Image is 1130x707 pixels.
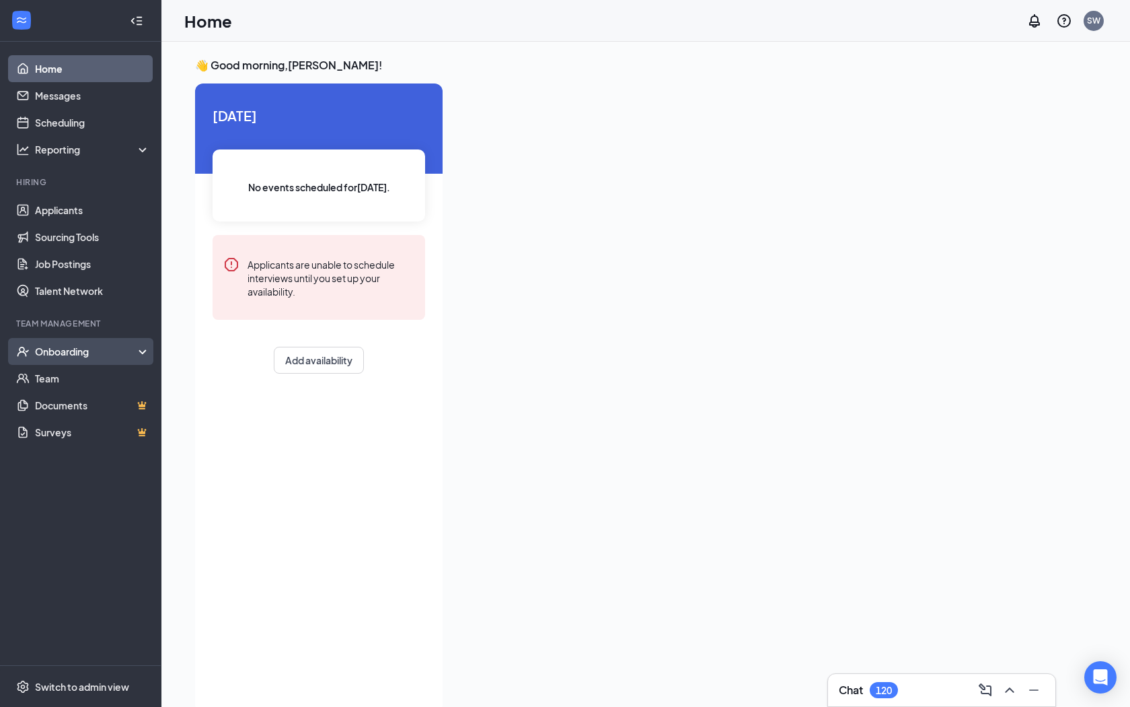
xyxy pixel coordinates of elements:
[16,143,30,156] svg: Analysis
[975,679,996,701] button: ComposeMessage
[1056,13,1072,29] svg: QuestionInfo
[130,14,143,28] svg: Collapse
[35,224,150,250] a: Sourcing Tools
[1023,679,1045,701] button: Minimize
[35,197,150,224] a: Applicants
[184,9,232,32] h1: Home
[248,180,390,195] span: No events scheduled for [DATE] .
[15,13,28,27] svg: WorkstreamLogo
[16,318,147,329] div: Team Management
[35,82,150,109] a: Messages
[274,347,364,374] button: Add availability
[35,109,150,136] a: Scheduling
[35,392,150,419] a: DocumentsCrown
[35,143,151,156] div: Reporting
[35,680,129,694] div: Switch to admin view
[999,679,1020,701] button: ChevronUp
[35,250,150,277] a: Job Postings
[1002,682,1018,698] svg: ChevronUp
[223,257,239,273] svg: Error
[35,365,150,392] a: Team
[35,419,150,446] a: SurveysCrown
[35,345,139,358] div: Onboarding
[16,345,30,358] svg: UserCheck
[248,257,414,298] div: Applicants are unable to schedule interviews until you set up your availability.
[195,58,1096,73] h3: 👋 Good morning, [PERSON_NAME] !
[1026,682,1042,698] svg: Minimize
[16,176,147,188] div: Hiring
[876,685,892,696] div: 120
[35,277,150,304] a: Talent Network
[1084,661,1117,694] div: Open Intercom Messenger
[1026,13,1043,29] svg: Notifications
[16,680,30,694] svg: Settings
[213,105,425,126] span: [DATE]
[35,55,150,82] a: Home
[839,683,863,698] h3: Chat
[977,682,993,698] svg: ComposeMessage
[1087,15,1100,26] div: SW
